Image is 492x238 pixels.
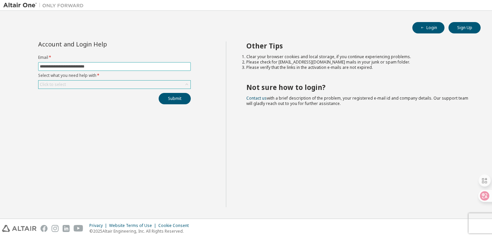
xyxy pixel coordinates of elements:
span: with a brief description of the problem, your registered e-mail id and company details. Our suppo... [246,95,468,106]
label: Email [38,55,191,60]
button: Submit [159,93,191,104]
button: Sign Up [448,22,481,33]
img: Altair One [3,2,87,9]
a: Contact us [246,95,267,101]
li: Please check for [EMAIL_ADDRESS][DOMAIN_NAME] mails in your junk or spam folder. [246,59,469,65]
div: Privacy [89,223,109,228]
label: Select what you need help with [38,73,191,78]
li: Clear your browser cookies and local storage, if you continue experiencing problems. [246,54,469,59]
li: Please verify that the links in the activation e-mails are not expired. [246,65,469,70]
h2: Not sure how to login? [246,83,469,92]
p: © 2025 Altair Engineering, Inc. All Rights Reserved. [89,228,193,234]
button: Login [412,22,444,33]
img: linkedin.svg [63,225,70,232]
img: instagram.svg [52,225,59,232]
div: Click to select [38,81,190,89]
img: altair_logo.svg [2,225,36,232]
div: Website Terms of Use [109,223,158,228]
div: Click to select [40,82,66,87]
img: youtube.svg [74,225,83,232]
div: Account and Login Help [38,41,160,47]
h2: Other Tips [246,41,469,50]
div: Cookie Consent [158,223,193,228]
img: facebook.svg [40,225,48,232]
